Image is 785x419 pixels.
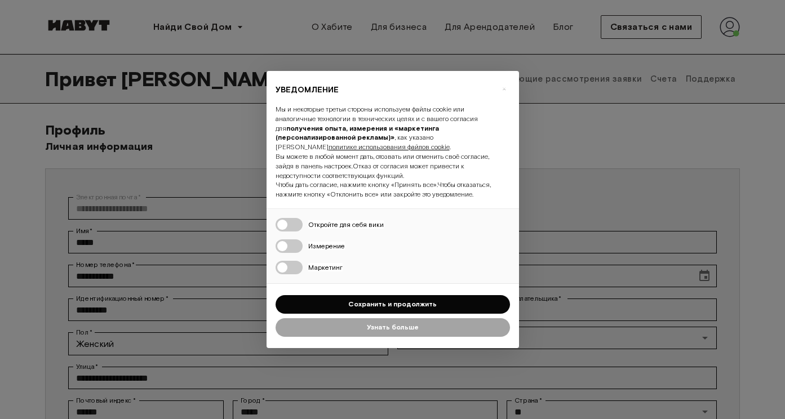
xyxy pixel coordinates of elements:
[329,143,450,151] a: политике использования файлов cookie
[276,295,510,314] button: Сохранить и продолжить
[276,105,478,132] ya-tr-span: Мы и некоторые третьи стороны используем файлы cookie или аналогичные технологии в технических це...
[276,85,339,95] ya-tr-span: УВЕДОМЛЕНИЕ
[348,300,437,308] ya-tr-span: Сохранить и продолжить
[308,242,345,250] ya-tr-span: Измерение
[276,318,510,337] button: Узнать больше
[276,133,433,151] ya-tr-span: , как указано [PERSON_NAME]
[276,180,491,198] ya-tr-span: Чтобы отказаться, нажмите кнопку «Отклонить все» или закройте это уведомление.
[450,142,451,151] ya-tr-span: .
[276,124,439,142] ya-tr-span: получения опыта, измерения и «маркетинга (персонализированной рекламы)»
[276,180,437,189] ya-tr-span: Чтобы дать согласие, нажмите кнопку «Принять все».
[276,152,489,170] ya-tr-span: Вы можете в любой момент дать, отозвать или отменить своё согласие, зайдя в панель настроек.
[308,263,343,271] ya-tr-span: Маркетинг
[367,323,419,331] ya-tr-span: Узнать больше
[276,162,464,180] ya-tr-span: Отказ от согласия может привести к недоступности соответствующих функций.
[495,80,513,98] button: Закройте это уведомление
[502,82,506,96] ya-tr-span: ×
[308,220,384,229] ya-tr-span: Откройте для себя вики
